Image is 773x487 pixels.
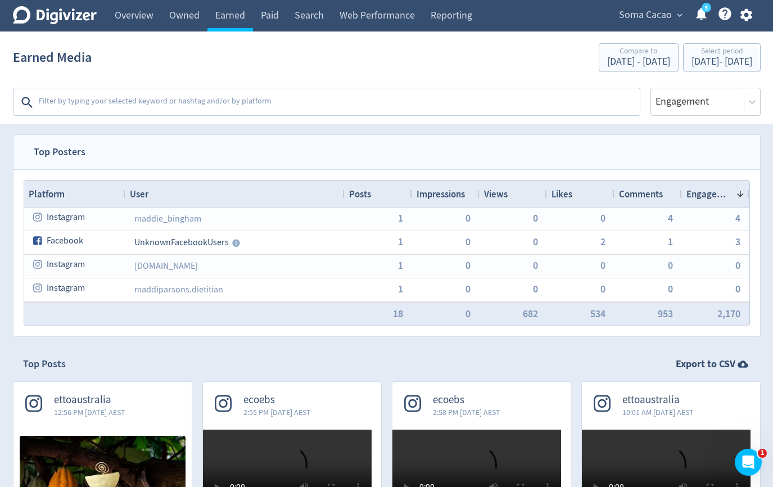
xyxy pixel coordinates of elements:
[398,237,403,247] button: 1
[134,260,198,272] a: [DOMAIN_NAME]
[533,237,538,247] button: 0
[758,449,767,458] span: 1
[47,277,85,299] span: Instagram
[134,284,223,295] a: maddiparsons.dietitian
[691,57,752,67] div: [DATE] - [DATE]
[54,407,125,418] span: 12:56 PM [DATE] AEST
[735,284,740,294] button: 0
[668,213,673,223] button: 4
[33,236,43,246] svg: facebook
[607,47,670,57] div: Compare to
[533,284,538,294] span: 0
[704,4,707,12] text: 5
[465,213,471,223] button: 0
[668,237,673,247] button: 1
[590,309,605,319] button: 534
[398,284,403,294] button: 1
[600,213,605,223] button: 0
[47,206,85,228] span: Instagram
[622,407,694,418] span: 10:01 AM [DATE] AEST
[134,237,229,248] span: Unknown Facebook Users
[668,260,673,270] button: 0
[599,43,679,71] button: Compare to[DATE] - [DATE]
[658,309,673,319] button: 953
[484,188,508,200] span: Views
[533,213,538,223] button: 0
[243,407,311,418] span: 2:55 PM [DATE] AEST
[465,284,471,294] button: 0
[552,188,572,200] span: Likes
[465,309,471,319] button: 0
[691,47,752,57] div: Select period
[47,230,83,252] span: Facebook
[717,309,740,319] button: 2,170
[686,188,731,200] span: Engagement
[349,188,371,200] span: Posts
[465,260,471,270] button: 0
[615,6,685,24] button: Soma Cacao
[24,135,96,169] span: Top Posters
[33,259,43,269] svg: instagram
[393,309,403,319] button: 18
[465,237,471,247] button: 0
[54,394,125,407] span: ettoaustralia
[523,309,538,319] button: 682
[675,10,685,20] span: expand_more
[600,284,605,294] button: 0
[735,449,762,476] iframe: Intercom live chat
[398,213,403,223] button: 1
[433,394,500,407] span: ecoebs
[735,213,740,223] button: 4
[600,237,605,247] button: 2
[533,260,538,270] button: 0
[33,212,43,222] svg: instagram
[676,357,735,371] strong: Export to CSV
[33,283,43,293] svg: instagram
[619,6,672,24] span: Soma Cacao
[130,188,148,200] span: User
[23,357,66,371] h2: Top Posts
[13,39,92,75] h1: Earned Media
[622,394,694,407] span: ettoaustralia
[607,57,670,67] div: [DATE] - [DATE]
[735,260,740,270] span: 0
[619,188,663,200] span: Comments
[433,407,500,418] span: 2:58 PM [DATE] AEST
[29,188,65,200] span: Platform
[702,3,711,12] a: 5
[735,237,740,247] button: 3
[668,284,673,294] button: 0
[243,394,311,407] span: ecoebs
[398,260,403,270] button: 1
[134,213,201,224] a: maddie_bingham
[600,260,605,270] button: 0
[417,188,465,200] span: Impressions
